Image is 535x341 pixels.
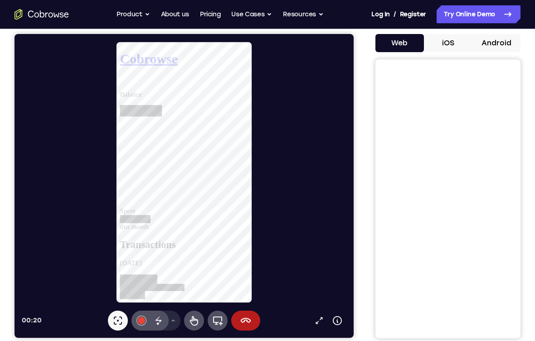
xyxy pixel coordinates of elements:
a: Register [400,5,426,24]
button: Product [117,5,150,24]
span: / [394,9,396,20]
button: Android [472,34,520,53]
button: iOS [424,34,472,53]
button: Device info [314,278,332,296]
a: Try Online Demo [437,5,520,24]
a: Go to the home page [15,9,69,20]
a: Log In [371,5,389,24]
button: Web [375,34,424,53]
button: Use Cases [231,5,272,24]
button: Drawing tools menu [151,277,166,297]
button: End session [217,277,246,297]
a: About us [161,5,189,24]
a: Pricing [200,5,221,24]
button: Disappearing ink [134,277,154,297]
button: Annotations color [117,277,137,297]
button: Resources [283,5,324,24]
button: Remote control [170,277,190,297]
button: Full device [193,277,213,297]
button: Laser pointer [93,277,113,297]
a: Popout [296,278,314,296]
iframe: Agent [15,34,354,338]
